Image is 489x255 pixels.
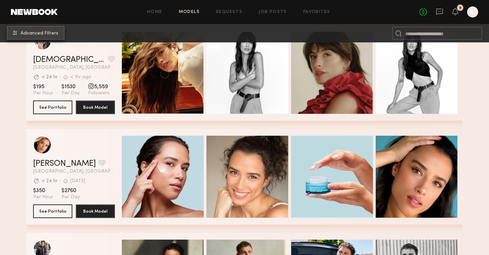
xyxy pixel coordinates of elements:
span: Per Hour [33,194,53,200]
span: [GEOGRAPHIC_DATA], [GEOGRAPHIC_DATA] [33,169,115,174]
div: < 24 hr [42,179,58,184]
div: 9 [459,6,461,10]
span: $350 [33,187,53,194]
div: < 1hr ago [70,75,91,80]
button: Advanced Filters [7,26,64,40]
span: $195 [33,83,53,90]
span: $2760 [61,187,80,194]
a: Models [179,10,200,14]
a: Requests [216,10,242,14]
span: 5,559 [88,83,110,90]
span: $1530 [61,83,80,90]
button: See Portfolio [33,100,72,114]
span: Followers [88,90,110,96]
span: Advanced Filters [20,31,58,36]
a: Job Posts [259,10,287,14]
button: Book Model [76,100,115,114]
span: Per Day [61,90,80,96]
a: L [467,6,478,17]
span: Per Day [61,194,80,200]
a: Home [147,10,162,14]
div: [DATE] [70,179,85,184]
button: Book Model [76,204,115,218]
a: Favorites [303,10,330,14]
a: [PERSON_NAME] [33,160,96,168]
div: < 24 hr [42,75,58,80]
span: Per Hour [33,90,53,96]
span: [GEOGRAPHIC_DATA], [GEOGRAPHIC_DATA] [33,65,115,70]
a: [DEMOGRAPHIC_DATA][PERSON_NAME] [33,56,105,64]
button: See Portfolio [33,204,72,218]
